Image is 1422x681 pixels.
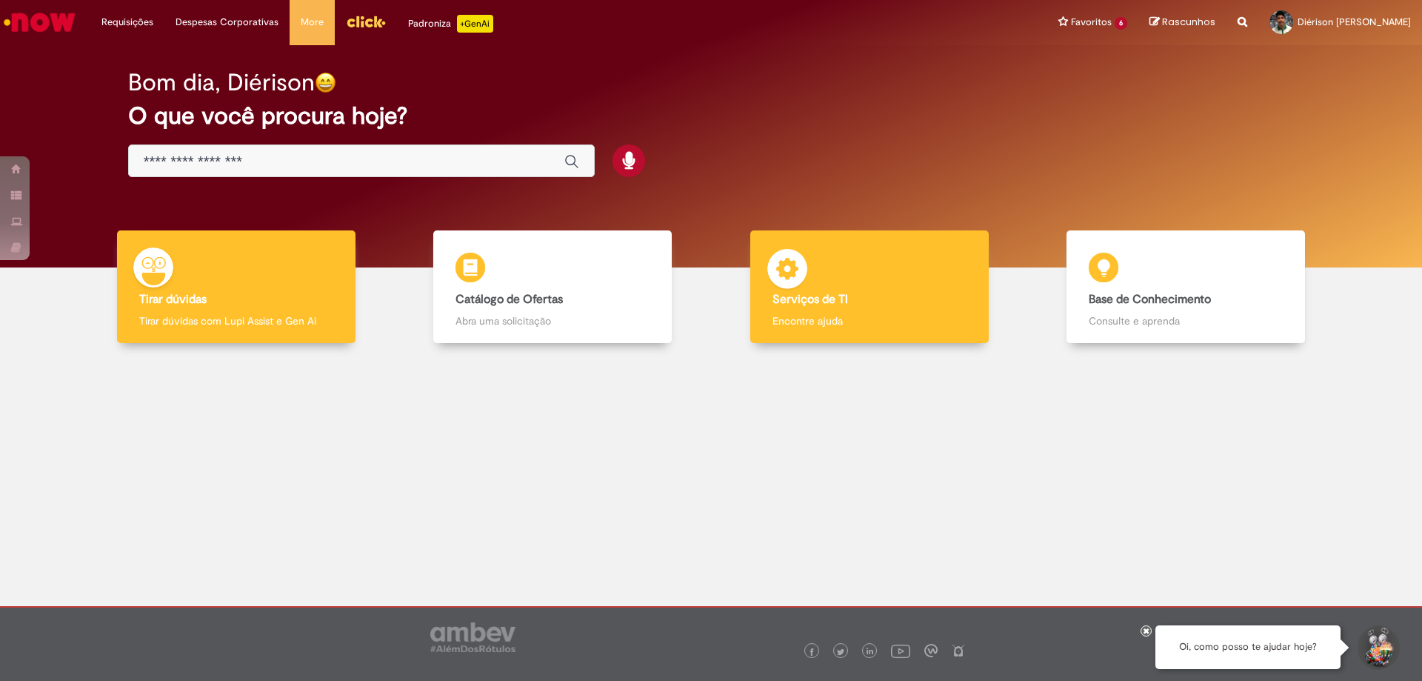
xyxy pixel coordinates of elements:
b: Catálogo de Ofertas [455,292,563,307]
img: happy-face.png [315,72,336,93]
div: Padroniza [408,15,493,33]
span: Rascunhos [1162,15,1215,29]
p: +GenAi [457,15,493,33]
button: Iniciar Conversa de Suporte [1355,625,1400,670]
span: Favoritos [1071,15,1112,30]
img: logo_footer_naosei.png [952,644,965,657]
img: logo_footer_ambev_rotulo_gray.png [430,622,515,652]
span: Diérison [PERSON_NAME] [1298,16,1411,28]
img: logo_footer_linkedin.png [867,648,874,657]
img: logo_footer_workplace.png [924,644,938,657]
span: Requisições [101,15,153,30]
p: Consulte e aprenda [1089,313,1283,328]
b: Base de Conhecimento [1089,292,1211,307]
a: Base de Conhecimento Consulte e aprenda [1028,230,1345,344]
a: Catálogo de Ofertas Abra uma solicitação [395,230,712,344]
a: Tirar dúvidas Tirar dúvidas com Lupi Assist e Gen Ai [78,230,395,344]
b: Serviços de TI [772,292,848,307]
p: Encontre ajuda [772,313,967,328]
h2: Bom dia, Diérison [128,70,315,96]
div: Oi, como posso te ajudar hoje? [1155,625,1341,669]
span: 6 [1115,17,1127,30]
a: Serviços de TI Encontre ajuda [711,230,1028,344]
img: logo_footer_facebook.png [808,648,815,656]
img: logo_footer_twitter.png [837,648,844,656]
span: Despesas Corporativas [176,15,278,30]
img: logo_footer_youtube.png [891,641,910,660]
span: More [301,15,324,30]
p: Tirar dúvidas com Lupi Assist e Gen Ai [139,313,333,328]
p: Abra uma solicitação [455,313,650,328]
img: ServiceNow [1,7,78,37]
a: Rascunhos [1149,16,1215,30]
h2: O que você procura hoje? [128,103,1295,129]
b: Tirar dúvidas [139,292,207,307]
img: click_logo_yellow_360x200.png [346,10,386,33]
